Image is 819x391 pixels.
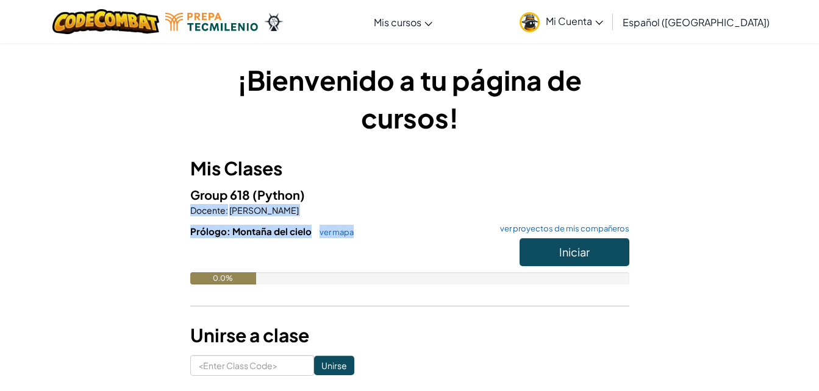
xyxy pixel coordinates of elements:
[190,187,252,202] span: Group 618
[494,225,629,233] a: ver proyectos de mis compañeros
[546,15,603,27] span: Mi Cuenta
[264,13,284,31] img: Ozaria
[190,355,314,376] input: <Enter Class Code>
[226,205,228,216] span: :
[190,61,629,136] h1: ¡Bienvenido a tu página de cursos!
[52,9,159,34] img: CodeCombat logo
[623,16,770,29] span: Español ([GEOGRAPHIC_DATA])
[190,272,256,284] div: 0.0%
[513,2,609,41] a: Mi Cuenta
[190,225,313,237] span: Prólogo: Montaña del cielo
[252,187,305,202] span: (Python)
[190,155,629,182] h3: Mis Clases
[559,245,590,259] span: Iniciar
[520,12,540,32] img: avatar
[368,5,438,38] a: Mis cursos
[190,205,226,216] span: Docente
[314,356,354,375] input: Unirse
[520,238,629,266] button: Iniciar
[617,5,776,38] a: Español ([GEOGRAPHIC_DATA])
[374,16,421,29] span: Mis cursos
[313,227,354,237] a: ver mapa
[228,205,299,216] span: [PERSON_NAME]
[165,13,258,31] img: Tecmilenio logo
[190,322,629,349] h3: Unirse a clase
